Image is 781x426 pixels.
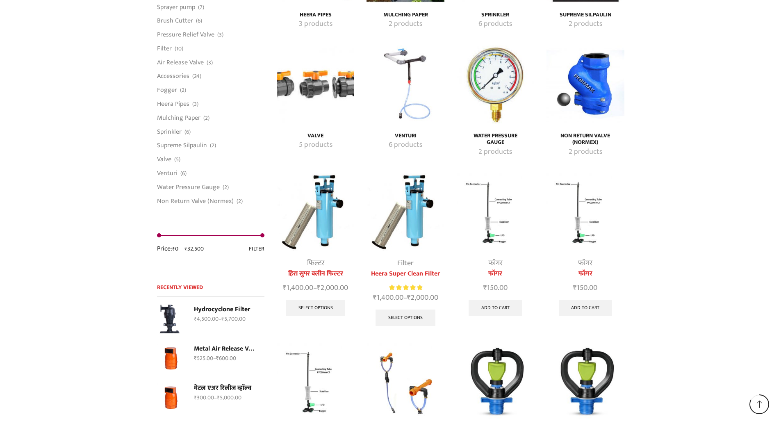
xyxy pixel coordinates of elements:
a: Supreme Silpaulin [157,139,207,153]
a: Visit product category Water Pressure Gauge [466,147,525,157]
span: (10) [175,45,183,53]
span: (2) [223,183,229,191]
mark: 5 products [299,140,332,150]
a: Metal Air Release Valve [194,344,255,353]
a: Valve [157,153,171,166]
span: ₹32,500 [184,244,204,253]
div: Price: — [157,244,204,253]
span: – [367,292,444,303]
span: (7) [198,3,204,11]
mark: 2 products [478,147,512,157]
span: (24) [192,72,201,80]
img: Hydrocyclone Filter [157,305,186,333]
img: Non Return Valve (Normex) [546,46,624,123]
span: ₹ [373,292,377,304]
mark: 6 products [389,140,422,150]
a: Visit product category Venturi [376,132,435,139]
a: Visit product category Supreme Silpaulin [556,11,615,18]
mark: 2 products [569,19,602,30]
span: ₹ [194,314,197,323]
a: Visit product category Sprinkler [466,11,525,18]
div: – [194,394,265,402]
a: Visit product category Venturi [376,140,435,150]
a: Visit product category Sprinkler [466,19,525,30]
img: Water Pressure Gauge [457,46,534,123]
a: Visit product category Mulching Paper [376,19,435,30]
bdi: 150.00 [483,282,508,294]
h4: Heera Pipes [286,11,345,18]
div: – [194,315,265,323]
a: Visit product category Water Pressure Gauge [466,132,525,146]
span: ₹0 [172,244,178,253]
span: ₹ [407,292,411,304]
h4: Water Pressure Gauge [466,132,525,146]
h4: Supreme Silpaulin [556,11,615,18]
a: Select options for “हिरा सुपर क्लीन फिल्टर” [286,300,346,316]
span: Recently Viewed [157,282,203,292]
a: फॉगर [578,257,592,269]
span: ₹ [317,282,321,294]
span: (6) [196,17,202,25]
a: फिल्टर [307,257,324,269]
mark: 2 products [569,147,602,157]
img: Heera-super-clean-filter [367,173,444,251]
a: Air Release Valve [157,55,204,69]
bdi: 150.00 [573,282,597,294]
span: (2) [237,197,243,205]
h4: Non Return Valve (Normex) [556,132,615,146]
a: Add to cart: “फॉगर” [559,300,613,316]
bdi: 525.00 [194,353,213,363]
span: (6) [184,128,191,136]
span: ₹ [194,393,197,402]
a: Filter [397,257,414,269]
a: Visit product category Mulching Paper [376,11,435,18]
img: फॉगर [546,173,624,251]
span: (5) [174,155,180,164]
span: (2) [203,114,209,122]
bdi: 2,000.00 [317,282,348,294]
a: Add to cart: “फॉगर” [469,300,522,316]
img: फॉगर [457,173,534,251]
span: ₹ [573,282,577,294]
div: Rated 5.00 out of 5 [389,283,422,292]
h4: Mulching Paper [376,11,435,18]
bdi: 5,000.00 [217,393,241,402]
img: Metal Air Release Valve [157,383,186,412]
a: Visit product category Valve [277,46,354,123]
img: Butterfly Micro Sprinkler [546,343,624,421]
a: Visit product category Heera Pipes [286,19,345,30]
img: Venturi [367,46,444,123]
a: Visit product category Water Pressure Gauge [457,46,534,123]
a: Water Pressure Gauge [157,180,220,194]
span: (3) [217,31,223,39]
a: Accessories [157,69,189,83]
img: Valve [277,46,354,123]
span: (3) [207,59,213,67]
h4: Sprinkler [466,11,525,18]
span: – [277,282,354,294]
a: Filter [157,41,172,55]
div: – [194,354,265,362]
img: Heera-super-clean-filter [277,173,354,251]
a: Brush Cutter [157,14,193,28]
bdi: 4,500.00 [194,314,219,323]
span: (2) [180,86,186,94]
span: Rated out of 5 [389,283,422,292]
bdi: 2,000.00 [407,292,438,304]
img: Fogger [277,343,354,421]
bdi: 1,400.00 [283,282,313,294]
a: Visit product category Heera Pipes [286,11,345,18]
bdi: 300.00 [194,393,214,402]
span: (6) [180,169,187,178]
h4: Venturi [376,132,435,139]
img: बटरफ्लाय माइक्रो स्प्रिंक्लर [457,343,534,421]
a: फॉगर [488,257,503,269]
a: Pressure Relief Valve [157,28,214,42]
mark: 2 products [389,19,422,30]
mark: 6 products [478,19,512,30]
a: Sprinkler [157,125,182,139]
a: Visit product category Non Return Valve (Normex) [556,147,615,157]
bdi: 5,700.00 [221,314,246,323]
a: Visit product category Valve [286,132,345,139]
a: Mulching Paper [157,111,200,125]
